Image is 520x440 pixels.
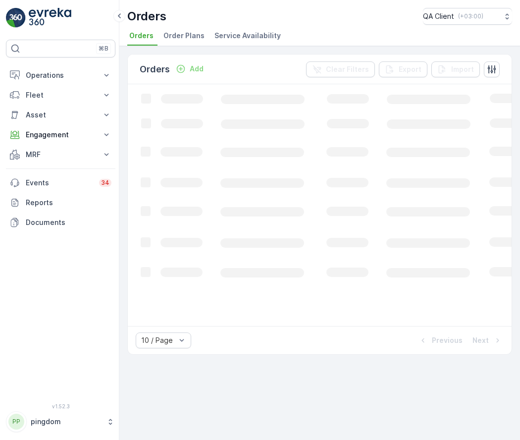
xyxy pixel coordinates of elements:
[6,403,115,409] span: v 1.52.3
[471,334,504,346] button: Next
[379,61,427,77] button: Export
[26,90,96,100] p: Fleet
[432,335,463,345] p: Previous
[6,65,115,85] button: Operations
[399,64,421,74] p: Export
[26,178,93,188] p: Events
[6,173,115,193] a: Events34
[127,8,166,24] p: Orders
[172,63,208,75] button: Add
[190,64,204,74] p: Add
[26,70,96,80] p: Operations
[6,85,115,105] button: Fleet
[472,335,489,345] p: Next
[417,334,464,346] button: Previous
[26,198,111,208] p: Reports
[458,12,483,20] p: ( +03:00 )
[451,64,474,74] p: Import
[8,414,24,430] div: PP
[306,61,375,77] button: Clear Filters
[6,145,115,165] button: MRF
[140,62,170,76] p: Orders
[129,31,154,41] span: Orders
[6,213,115,232] a: Documents
[6,193,115,213] a: Reports
[6,105,115,125] button: Asset
[26,150,96,160] p: MRF
[6,8,26,28] img: logo
[214,31,281,41] span: Service Availability
[29,8,71,28] img: logo_light-DOdMpM7g.png
[423,11,454,21] p: QA Client
[26,110,96,120] p: Asset
[6,411,115,432] button: PPpingdom
[163,31,205,41] span: Order Plans
[6,125,115,145] button: Engagement
[101,179,109,187] p: 34
[31,417,102,427] p: pingdom
[26,218,111,227] p: Documents
[26,130,96,140] p: Engagement
[431,61,480,77] button: Import
[326,64,369,74] p: Clear Filters
[423,8,512,25] button: QA Client(+03:00)
[99,45,108,53] p: ⌘B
